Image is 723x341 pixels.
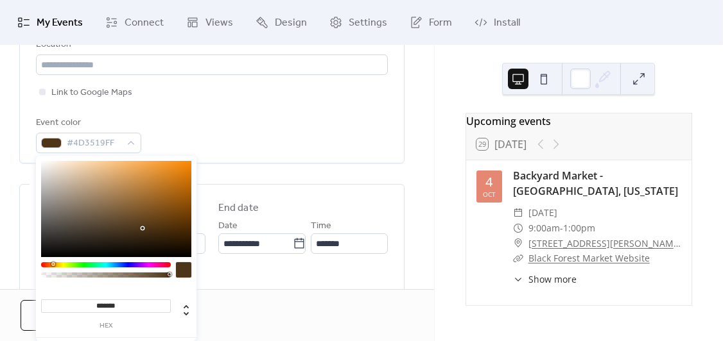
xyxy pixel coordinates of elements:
[21,300,105,331] button: Cancel
[349,15,387,31] span: Settings
[528,236,681,251] a: [STREET_ADDRESS][PERSON_NAME][US_STATE]
[205,15,233,31] span: Views
[483,191,496,197] div: Oct
[8,5,92,40] a: My Events
[513,272,523,286] div: ​
[36,37,385,53] div: Location
[513,236,523,251] div: ​
[41,322,171,329] label: hex
[528,205,557,220] span: [DATE]
[429,15,452,31] span: Form
[485,176,492,188] div: 4
[563,220,595,236] span: 1:00pm
[513,272,577,286] button: ​Show more
[513,220,523,236] div: ​
[466,113,692,129] div: Upcoming events
[400,5,462,40] a: Form
[494,15,520,31] span: Install
[67,136,121,151] span: #4D3519FF
[513,251,523,266] div: ​
[96,5,173,40] a: Connect
[36,115,139,131] div: Event color
[320,5,397,40] a: Settings
[218,201,259,216] div: End date
[560,220,563,236] span: -
[51,85,132,101] span: Link to Google Maps
[528,272,577,286] span: Show more
[177,5,243,40] a: Views
[465,5,530,40] a: Install
[218,219,238,234] span: Date
[528,252,650,264] a: Black Forest Market Website
[513,169,678,198] a: Backyard Market - [GEOGRAPHIC_DATA], [US_STATE]
[246,5,317,40] a: Design
[37,15,83,31] span: My Events
[125,15,164,31] span: Connect
[528,220,560,236] span: 9:00am
[513,205,523,220] div: ​
[311,219,331,234] span: Time
[275,15,307,31] span: Design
